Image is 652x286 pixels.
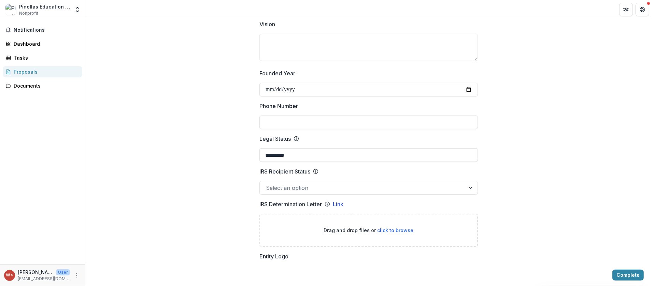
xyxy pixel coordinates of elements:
p: Phone Number [259,102,298,110]
span: click to browse [378,227,414,233]
div: Dashboard [14,40,77,47]
div: Tasks [14,54,77,61]
a: Dashboard [3,38,82,49]
a: Proposals [3,66,82,77]
button: Get Help [636,3,649,16]
p: Legal Status [259,135,291,143]
p: [PERSON_NAME] <[EMAIL_ADDRESS][DOMAIN_NAME]> <[EMAIL_ADDRESS][DOMAIN_NAME]> <[EMAIL_ADDRESS][DOMA... [18,269,53,276]
p: Founded Year [259,69,295,77]
span: Nonprofit [19,10,38,16]
p: Entity Logo [259,252,288,260]
span: Notifications [14,27,80,33]
div: Pinellas Education Foundation, Inc [19,3,70,10]
div: Documents [14,82,77,89]
button: More [73,271,81,280]
button: Notifications [3,25,82,35]
p: IRS Recipient Status [259,167,310,176]
img: Pinellas Education Foundation, Inc [5,4,16,15]
button: Complete [612,270,644,281]
p: [EMAIL_ADDRESS][DOMAIN_NAME] [18,276,70,282]
p: IRS Determination Letter [259,200,322,208]
p: User [56,269,70,275]
div: Wendy Chaves <chavesw@pcsb.org> <chavesw@pcsb.org> <chavesw@pcsb.org> [6,273,13,277]
a: Tasks [3,52,82,63]
a: Link [333,200,343,208]
p: Drag and drop files or [324,227,414,234]
a: Documents [3,80,82,91]
div: Proposals [14,68,77,75]
button: Partners [619,3,633,16]
button: Open entity switcher [73,3,82,16]
p: Vision [259,20,275,28]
